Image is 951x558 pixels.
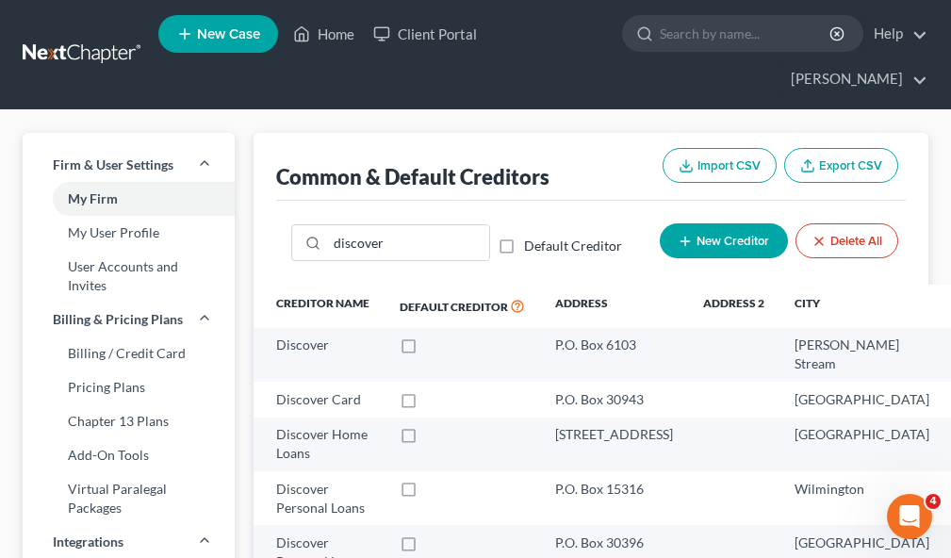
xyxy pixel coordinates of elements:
[23,216,235,250] a: My User Profile
[23,370,235,404] a: Pricing Plans
[524,237,622,255] label: Default Creditor
[23,303,235,336] a: Billing & Pricing Plans
[795,223,898,258] button: Delete All
[555,425,673,444] div: [STREET_ADDRESS]
[795,336,929,373] div: [PERSON_NAME] Stream
[781,62,927,96] a: [PERSON_NAME]
[327,225,488,261] input: Quick Search
[284,17,364,51] a: Home
[795,480,929,499] div: Wilmington
[555,296,608,310] span: Address
[23,472,235,525] a: Virtual Paralegal Packages
[784,148,898,183] button: Export CSV
[795,390,929,409] div: [GEOGRAPHIC_DATA]
[276,163,549,190] div: Common & Default Creditors
[23,438,235,472] a: Add-On Tools
[663,148,777,183] button: Import CSV
[660,16,832,51] input: Search by name...
[23,148,235,182] a: Firm & User Settings
[197,27,260,41] span: New Case
[795,533,929,552] div: [GEOGRAPHIC_DATA]
[53,156,173,174] span: Firm & User Settings
[364,17,486,51] a: Client Portal
[795,425,929,444] div: [GEOGRAPHIC_DATA]
[555,480,673,499] div: P.O. Box 15316
[53,533,123,551] span: Integrations
[23,404,235,438] a: Chapter 13 Plans
[276,390,369,409] div: Discover Card
[697,158,761,173] span: Import CSV
[703,296,764,310] span: Address 2
[555,336,673,354] div: P.O. Box 6103
[23,336,235,370] a: Billing / Credit Card
[276,425,369,463] div: Discover Home Loans
[555,390,673,409] div: P.O. Box 30943
[400,300,508,314] span: Default Creditor
[23,250,235,303] a: User Accounts and Invites
[555,533,673,552] div: P.O. Box 30396
[887,494,932,539] iframe: Intercom live chat
[276,336,369,354] div: Discover
[276,480,369,517] div: Discover Personal Loans
[926,494,941,509] span: 4
[795,296,820,310] span: City
[660,223,788,258] button: New Creditor
[23,182,235,216] a: My Firm
[697,234,769,249] span: New Creditor
[864,17,927,51] a: Help
[53,310,183,329] span: Billing & Pricing Plans
[276,296,369,310] span: Creditor Name
[830,234,882,249] span: Delete All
